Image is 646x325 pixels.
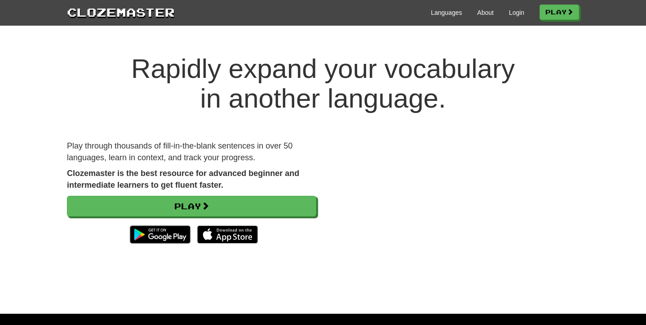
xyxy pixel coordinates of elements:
a: Play [540,5,579,20]
strong: Clozemaster is the best resource for advanced beginner and intermediate learners to get fluent fa... [67,169,299,190]
a: Login [509,8,524,17]
img: Download_on_the_App_Store_Badge_US-UK_135x40-25178aeef6eb6b83b96f5f2d004eda3bffbb37122de64afbaef7... [197,226,258,244]
img: Get it on Google Play [125,221,195,248]
a: Languages [431,8,462,17]
a: Clozemaster [67,4,175,20]
p: Play through thousands of fill-in-the-blank sentences in over 50 languages, learn in context, and... [67,140,316,163]
a: Play [67,196,316,217]
a: About [477,8,494,17]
